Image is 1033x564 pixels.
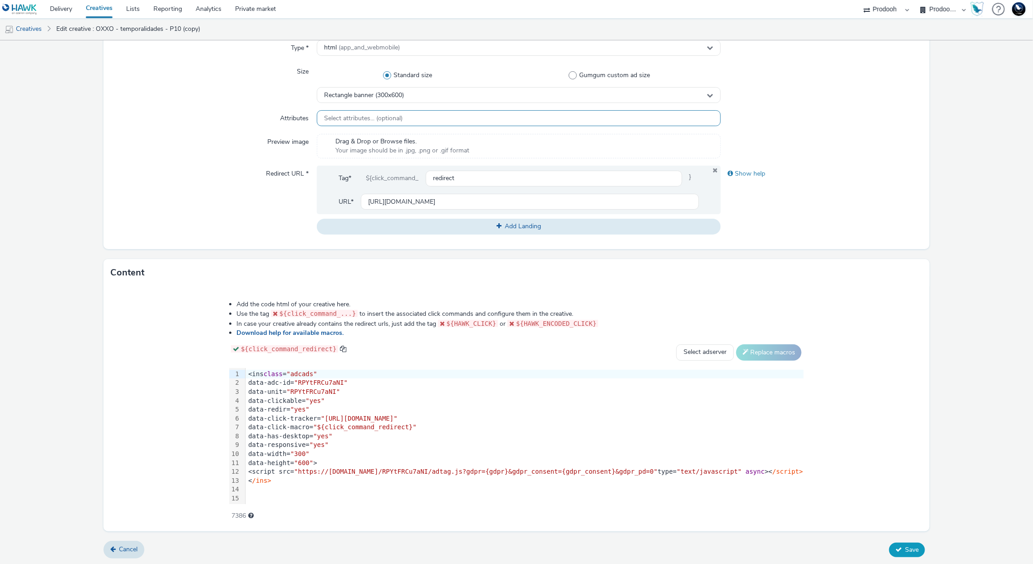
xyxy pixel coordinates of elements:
span: "yes" [310,441,329,448]
li: Add the code html of your creative here. [236,300,804,309]
div: 2 [229,378,241,387]
span: Cancel [119,545,138,554]
span: "yes" [313,432,332,440]
div: data-unit= [246,387,804,397]
span: Gumgum custom ad size [579,71,650,80]
div: 4 [229,397,241,406]
div: 11 [229,459,241,468]
span: Rectangle banner (300x600) [324,92,404,99]
span: class [264,370,283,378]
div: 5 [229,405,241,414]
div: data-responsive= [246,441,804,450]
div: 13 [229,476,241,486]
span: ${click_command_...} [280,310,356,317]
h3: Content [110,266,144,280]
span: Add Landing [505,222,541,231]
label: Type * [287,40,312,53]
div: ${click_command_ [359,170,426,186]
span: } [682,170,699,186]
span: /ins> [252,477,271,484]
span: 7386 [231,511,246,520]
a: Hawk Academy [970,2,988,16]
button: Replace macros [736,344,802,361]
span: "text/javascript" [677,468,742,475]
div: data-redir= [246,405,804,414]
img: Hawk Academy [970,2,984,16]
div: 6 [229,414,241,423]
a: Download help for available macros. [236,329,347,337]
span: "yes" [290,406,310,413]
span: "600" [294,459,313,466]
span: Select attributes... (optional) [324,115,403,123]
div: 14 [229,485,241,494]
span: "300" [290,450,310,457]
div: data-height= > [246,459,804,468]
div: < [246,476,804,486]
div: 9 [229,441,241,450]
div: Show help [721,166,923,182]
div: <ins = [246,370,804,379]
span: "RPYtFRCu7aNI" [286,388,340,395]
div: data-clickable= [246,397,804,406]
label: Attributes [276,110,312,123]
li: In case your creative already contains the redirect urls, just add the tag or [236,319,804,329]
button: Save [889,543,925,557]
div: 8 [229,432,241,441]
div: data-has-desktop= [246,432,804,441]
span: ${HAWK_ENCODED_CLICK} [516,320,596,327]
label: Size [293,64,312,76]
span: "${click_command_redirect}" [313,423,417,431]
span: "https://[DOMAIN_NAME]/RPYtFRCu7aNI/adtag.js?gdpr={gdpr}&gdpr_consent={gdpr_consent}&gdpr_pd=0" [294,468,658,475]
span: (app_and_webmobile) [339,43,400,52]
input: url... [361,194,699,210]
span: "adcads" [286,370,317,378]
span: ${click_command_redirect} [241,345,337,353]
img: undefined Logo [2,4,37,15]
span: async [746,468,765,475]
div: Maximum recommended length: 3000 characters. [248,511,254,520]
img: mobile [5,25,14,34]
span: "RPYtFRCu7aNI" [294,379,348,386]
div: data-width= [246,450,804,459]
label: Preview image [264,134,312,147]
div: 12 [229,467,241,476]
label: Redirect URL * [262,166,312,178]
div: data-click-macro= [246,423,804,432]
span: Save [905,545,919,554]
span: html [324,44,400,52]
li: Use the tag to insert the associated click commands and configure them in the creative. [236,309,804,319]
span: Standard size [394,71,432,80]
button: Add Landing [317,219,720,234]
img: Support Hawk [1012,2,1026,16]
span: Drag & Drop or Browse files. [335,137,469,146]
div: 3 [229,387,241,397]
span: "[URL][DOMAIN_NAME]" [321,415,398,422]
div: <script src= type= >< [246,467,804,476]
a: Edit creative : OXXO - temporalidades - P10 (copy) [52,18,205,40]
div: 7 [229,423,241,432]
span: "yes" [305,397,325,404]
div: data-click-tracker= [246,414,804,423]
div: 1 [229,370,241,379]
div: 10 [229,450,241,459]
div: data-adc-id= [246,378,804,387]
a: Cancel [103,541,144,558]
span: ${HAWK_CLICK} [447,320,497,327]
div: 15 [229,494,241,503]
span: copy to clipboard [340,346,346,352]
span: /script> [772,468,803,475]
span: Your image should be in .jpg, .png or .gif format [335,146,469,155]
